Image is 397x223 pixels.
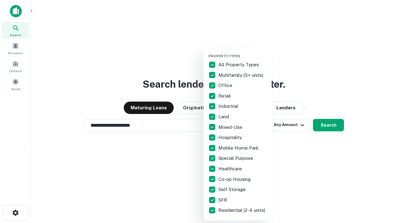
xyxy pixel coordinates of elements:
p: Mixed-Use [218,124,243,131]
span: Property Types [208,54,240,58]
p: Multifamily (5+ units) [218,72,265,79]
p: Office [218,82,234,89]
p: Healthcare [218,165,243,173]
p: All Property Types [218,61,260,68]
p: Co-op Housing [218,176,252,183]
p: Industrial [218,103,239,110]
p: Hospitality [218,134,243,141]
p: SFR [218,196,228,204]
p: Self Storage [218,186,247,193]
iframe: Chat Widget [366,173,397,203]
p: Mobile Home Park [218,144,260,152]
p: Residential (2-4 units) [218,207,266,214]
p: Retail [218,92,232,100]
p: Special Purpose [218,155,254,162]
p: Land [218,113,230,120]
